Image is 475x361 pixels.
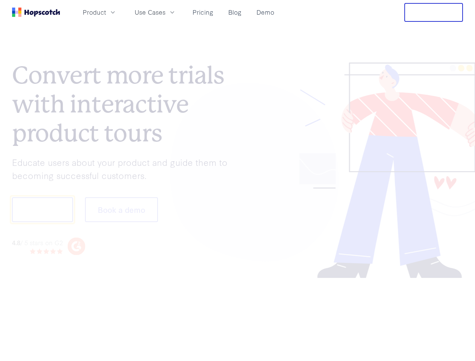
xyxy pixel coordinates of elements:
div: / 5 stars on G2 [12,238,63,247]
a: Home [12,8,60,17]
span: Use Cases [135,8,165,17]
button: Use Cases [130,6,181,18]
strong: 4.8 [12,238,20,246]
a: Demo [253,6,277,18]
button: Product [78,6,121,18]
p: Educate users about your product and guide them to becoming successful customers. [12,156,238,182]
button: Book a demo [85,197,158,222]
span: Product [83,8,106,17]
h1: Convert more trials with interactive product tours [12,61,238,147]
a: Blog [225,6,244,18]
a: Pricing [190,6,216,18]
button: Show me! [12,197,73,222]
button: Free Trial [404,3,463,22]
